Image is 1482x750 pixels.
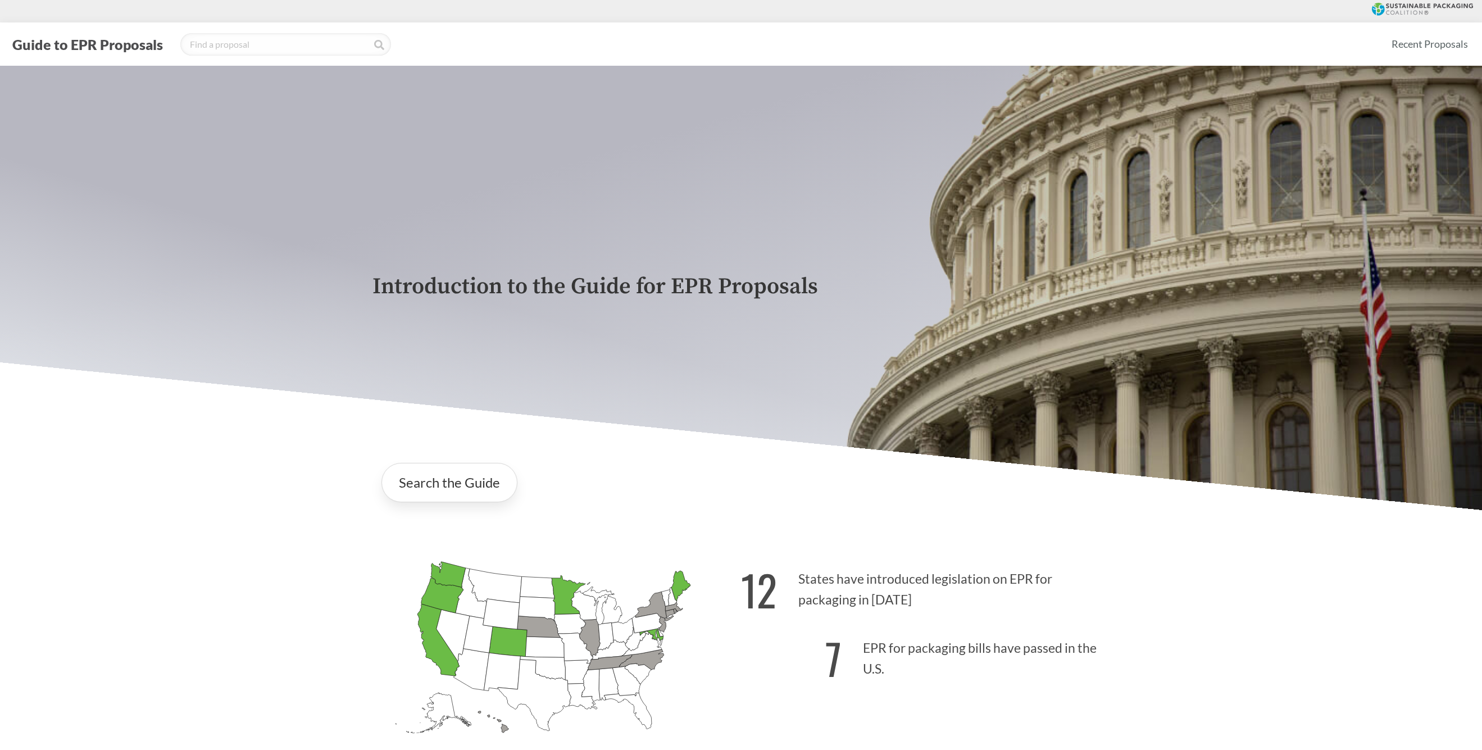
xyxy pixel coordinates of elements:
a: Search the Guide [381,463,517,502]
p: EPR for packaging bills have passed in the U.S. [741,621,1110,690]
input: Find a proposal [180,33,391,56]
button: Guide to EPR Proposals [9,35,166,53]
a: Recent Proposals [1386,31,1473,57]
p: Introduction to the Guide for EPR Proposals [372,274,1110,299]
strong: 12 [741,558,777,621]
p: States have introduced legislation on EPR for packaging in [DATE] [741,552,1110,621]
strong: 7 [825,627,842,689]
